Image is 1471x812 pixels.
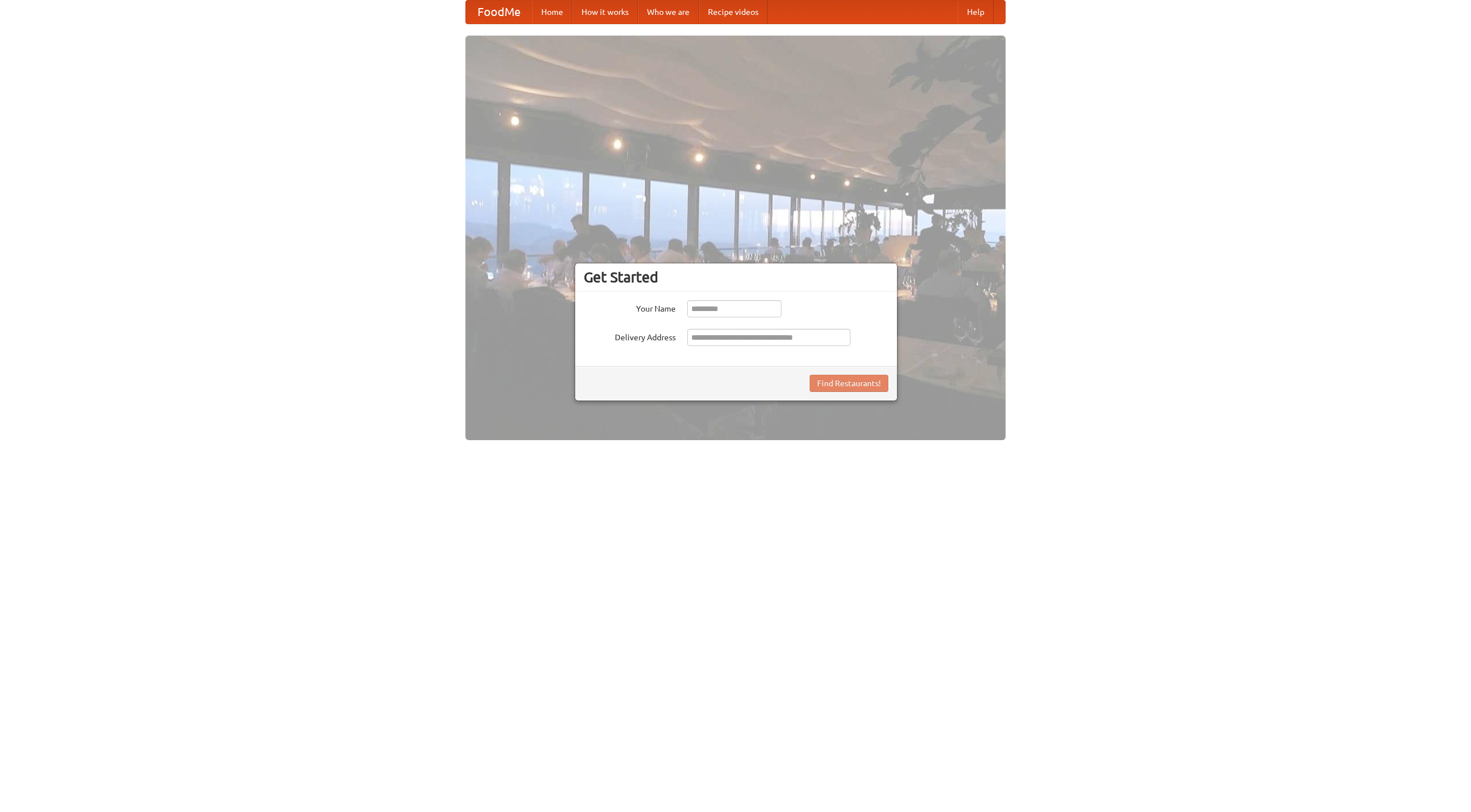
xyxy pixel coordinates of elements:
h3: Get Started [584,269,888,286]
button: Find Restaurants! [810,375,888,392]
a: Recipe videos [699,1,768,24]
a: Help [958,1,993,24]
label: Delivery Address [584,329,676,343]
a: Home [532,1,572,24]
a: How it works [572,1,638,24]
a: FoodMe [466,1,532,24]
label: Your Name [584,300,676,314]
a: Who we are [638,1,699,24]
